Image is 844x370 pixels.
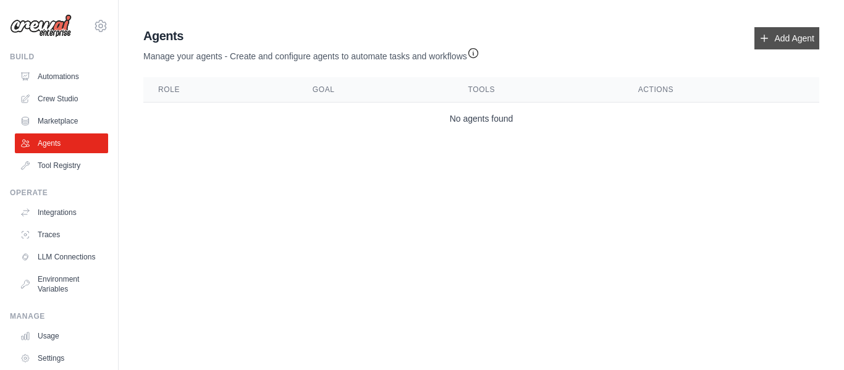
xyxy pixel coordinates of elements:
[15,326,108,346] a: Usage
[143,27,479,44] h2: Agents
[143,44,479,62] p: Manage your agents - Create and configure agents to automate tasks and workflows
[15,348,108,368] a: Settings
[10,52,108,62] div: Build
[10,311,108,321] div: Manage
[454,77,623,103] th: Tools
[143,77,298,103] th: Role
[15,225,108,245] a: Traces
[15,111,108,131] a: Marketplace
[15,247,108,267] a: LLM Connections
[143,103,819,135] td: No agents found
[15,133,108,153] a: Agents
[10,14,72,38] img: Logo
[15,156,108,175] a: Tool Registry
[298,77,454,103] th: Goal
[10,188,108,198] div: Operate
[15,67,108,86] a: Automations
[15,89,108,109] a: Crew Studio
[623,77,819,103] th: Actions
[754,27,819,49] a: Add Agent
[15,269,108,299] a: Environment Variables
[15,203,108,222] a: Integrations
